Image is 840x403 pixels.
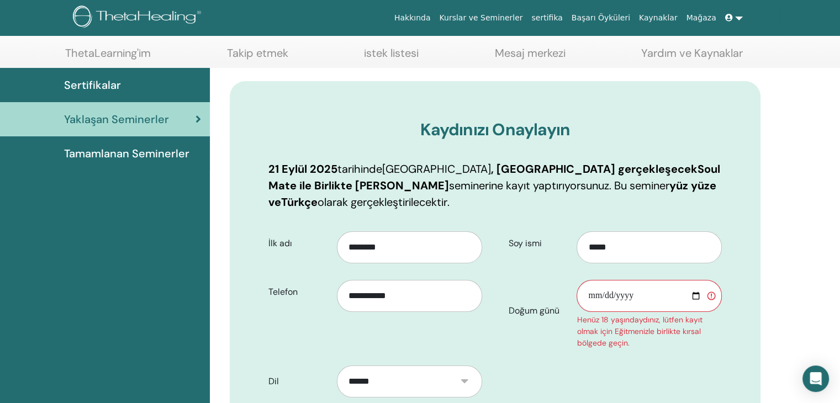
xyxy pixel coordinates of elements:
[495,46,566,60] font: Mesaj merkezi
[420,119,570,140] font: Kaydınızı Onaylayın
[390,8,435,28] a: Hakkında
[364,46,419,60] font: istek listesi
[394,13,431,22] font: Hakkında
[227,46,288,68] a: Takip etmek
[495,46,566,68] a: Mesaj merkezi
[509,305,559,316] font: Doğum günü
[268,375,279,387] font: Dil
[639,13,678,22] font: Kaynaklar
[439,13,522,22] font: Kurslar ve Seminerler
[268,237,292,249] font: İlk adı
[268,286,298,298] font: Telefon
[641,46,743,68] a: Yardım ve Kaynaklar
[572,13,630,22] font: Başarı Öyküleri
[802,365,829,392] div: Intercom Messenger'ı açın
[337,162,382,176] font: tarihinde
[64,112,169,126] font: Yaklaşan Seminerler
[686,13,716,22] font: Mağaza
[509,237,542,249] font: Soy ismi
[635,8,682,28] a: Kaynaklar
[73,6,205,30] img: logo.png
[681,8,720,28] a: Mağaza
[64,78,121,92] font: Sertifikalar
[435,8,527,28] a: Kurslar ve Seminerler
[527,8,567,28] a: sertifika
[65,46,151,60] font: ThetaLearning'im
[64,146,189,161] font: Tamamlanan Seminerler
[609,178,669,193] font: . Bu seminer
[382,162,491,176] font: [GEOGRAPHIC_DATA]
[491,162,698,176] font: , [GEOGRAPHIC_DATA] gerçekleşecek
[65,46,151,68] a: ThetaLearning'im
[447,195,450,209] font: .
[449,178,609,193] font: seminerine kayıt yaptırıyorsunuz
[268,162,337,176] font: 21 Eylül 2025
[227,46,288,60] font: Takip etmek
[641,46,743,60] font: Yardım ve Kaynaklar
[364,46,419,68] a: istek listesi
[567,8,635,28] a: Başarı Öyküleri
[318,195,447,209] font: olarak gerçekleştirilecektir
[281,195,318,209] font: Türkçe
[577,315,702,348] font: Henüz 18 yaşındaydınız, lütfen kayıt olmak için Eğitmenizle birlikte kırsal bölgede geçin.
[531,13,562,22] font: sertifika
